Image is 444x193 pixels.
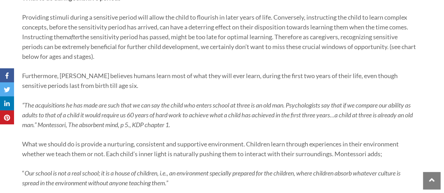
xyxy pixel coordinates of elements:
[22,168,417,187] p: “
[68,33,80,41] em: after
[22,101,413,128] em: “The acquisitions he has made are such that we can say the child who enters school at three is an...
[22,71,417,90] p: Furthermore, [PERSON_NAME] believes humans learn most of what they will ever learn, during the fi...
[22,169,400,186] em: Our school is not a real school; it is a house of children, i.e., an environment specially prepar...
[22,139,417,158] p: What we should do is provide a nurturing, consistent and supportive environment. Children learn t...
[22,12,417,61] p: Providing stimuli during a sensitive period will allow the child to flourish in later years of li...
